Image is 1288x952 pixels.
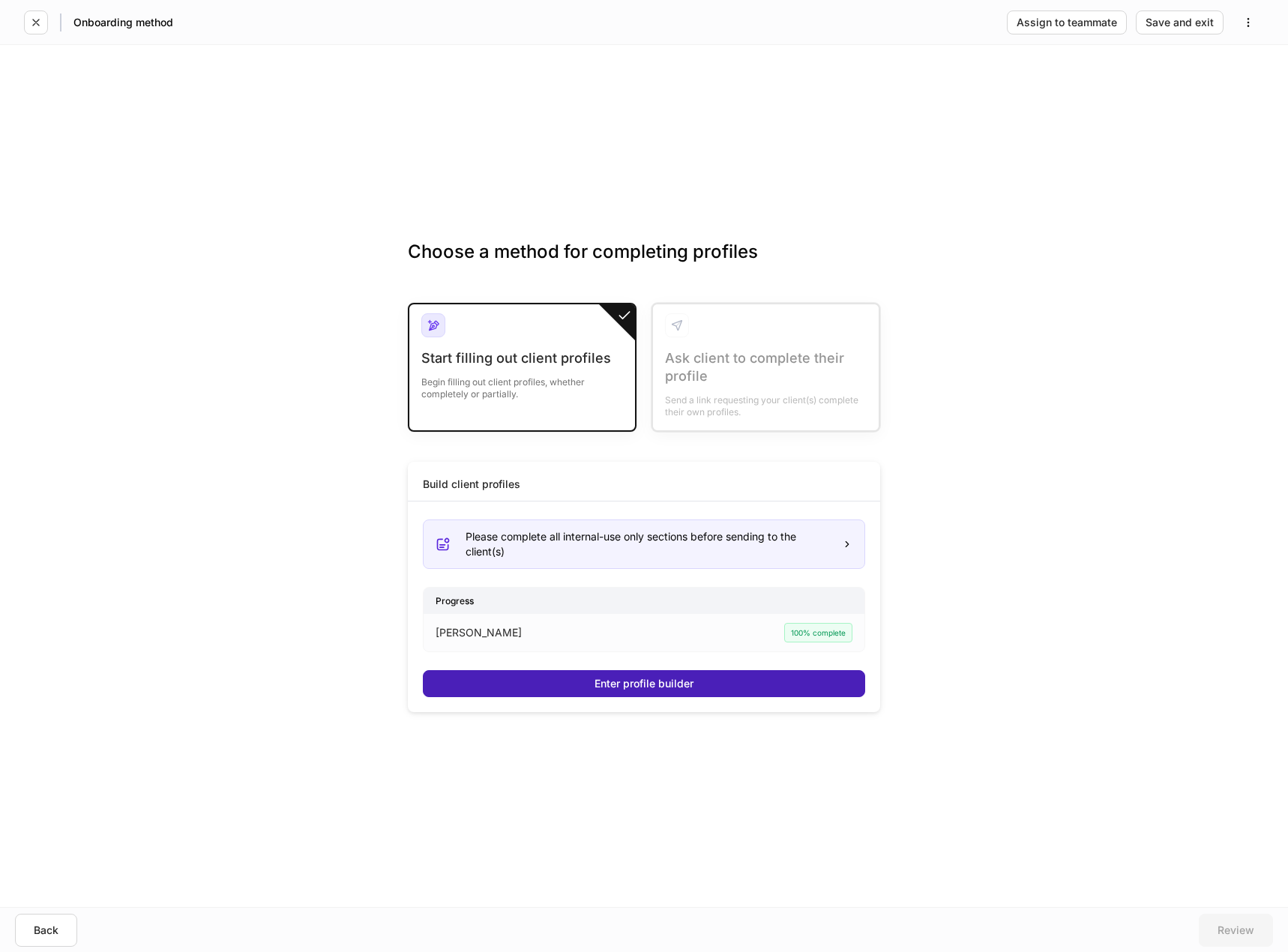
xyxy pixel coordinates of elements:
[421,367,623,400] div: Begin filling out client profiles, whether completely or partially.
[408,240,880,288] h3: Choose a method for completing profiles
[73,15,173,30] h5: Onboarding method
[784,623,852,642] div: 100% complete
[424,588,864,614] div: Progress
[436,625,522,640] p: [PERSON_NAME]
[423,477,520,492] div: Build client profiles
[15,914,77,947] button: Back
[34,925,58,936] div: Back
[1007,10,1127,34] button: Assign to teammate
[423,670,865,697] button: Enter profile builder
[466,529,830,559] div: Please complete all internal-use only sections before sending to the client(s)
[1146,17,1214,28] div: Save and exit
[1136,10,1224,34] button: Save and exit
[421,349,623,367] div: Start filling out client profiles
[1017,17,1117,28] div: Assign to teammate
[595,678,693,689] div: Enter profile builder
